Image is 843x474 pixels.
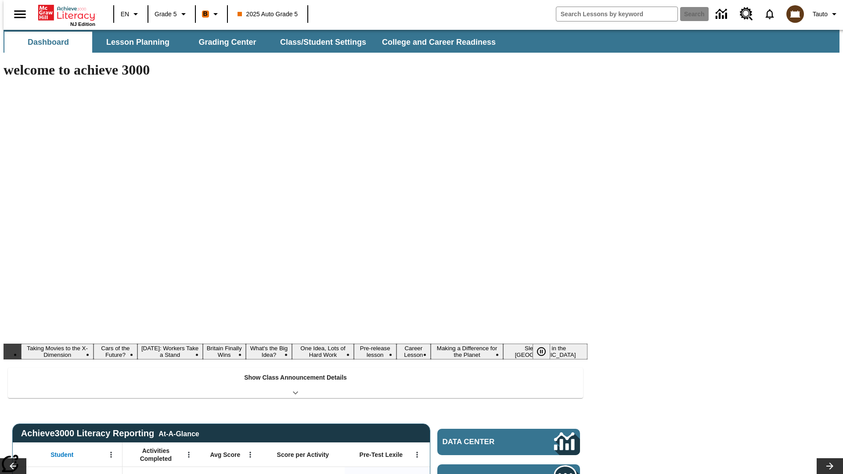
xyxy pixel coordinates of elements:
a: Resource Center, Will open in new tab [735,2,758,26]
button: Slide 1 Taking Movies to the X-Dimension [21,344,94,359]
span: Score per Activity [277,451,329,459]
button: Slide 9 Making a Difference for the Planet [431,344,503,359]
p: Show Class Announcement Details [244,373,347,382]
button: Slide 5 What's the Big Idea? [246,344,292,359]
span: B [203,8,208,19]
button: Select a new avatar [781,3,809,25]
button: Open Menu [411,448,424,461]
input: search field [556,7,677,21]
div: Pause [533,344,559,359]
button: College and Career Readiness [375,32,503,53]
h1: welcome to achieve 3000 [4,62,587,78]
span: 2025 Auto Grade 5 [238,10,298,19]
button: Class/Student Settings [273,32,373,53]
span: Student [50,451,73,459]
button: Open Menu [104,448,118,461]
button: Open side menu [7,1,33,27]
span: Grade 5 [155,10,177,19]
div: SubNavbar [4,32,504,53]
button: Slide 8 Career Lesson [396,344,431,359]
a: Data Center [710,2,735,26]
button: Lesson Planning [94,32,182,53]
span: Avg Score [210,451,240,459]
button: Open Menu [244,448,257,461]
button: Grade: Grade 5, Select a grade [151,6,192,22]
div: Home [38,3,95,27]
span: Pre-Test Lexile [360,451,403,459]
span: Tauto [813,10,828,19]
button: Open Menu [182,448,195,461]
span: Data Center [443,438,525,446]
button: Dashboard [4,32,92,53]
div: At-A-Glance [159,428,199,438]
span: Achieve3000 Literacy Reporting [21,428,199,438]
div: SubNavbar [4,30,839,53]
div: Show Class Announcement Details [8,368,583,398]
button: Pause [533,344,550,359]
button: Slide 7 Pre-release lesson [354,344,396,359]
button: Lesson carousel, Next [817,458,843,474]
button: Slide 4 Britain Finally Wins [203,344,246,359]
span: Activities Completed [127,447,185,463]
button: Slide 2 Cars of the Future? [94,344,137,359]
button: Profile/Settings [809,6,843,22]
span: NJ Edition [70,22,95,27]
button: Grading Center [184,32,271,53]
button: Slide 3 Labor Day: Workers Take a Stand [137,344,203,359]
a: Home [38,4,95,22]
img: avatar image [786,5,804,23]
button: Slide 6 One Idea, Lots of Hard Work [292,344,354,359]
span: EN [121,10,129,19]
a: Notifications [758,3,781,25]
button: Slide 10 Sleepless in the Animal Kingdom [503,344,587,359]
a: Data Center [437,429,580,455]
button: Boost Class color is orange. Change class color [198,6,224,22]
button: Language: EN, Select a language [117,6,145,22]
